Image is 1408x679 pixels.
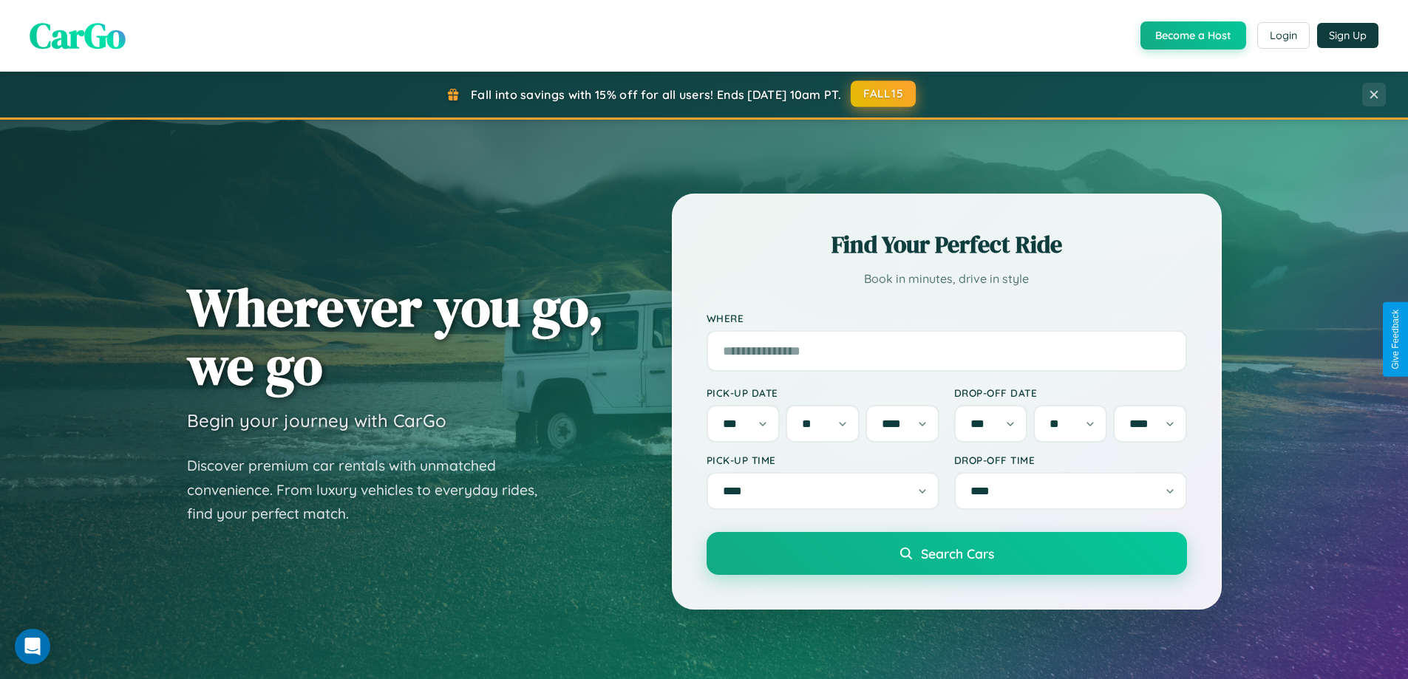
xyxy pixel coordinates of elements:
label: Pick-up Date [707,386,939,399]
div: Open Intercom Messenger [15,629,50,664]
p: Book in minutes, drive in style [707,268,1187,290]
label: Drop-off Date [954,386,1187,399]
h1: Wherever you go, we go [187,278,604,395]
div: Give Feedback [1390,310,1401,369]
h2: Find Your Perfect Ride [707,228,1187,261]
button: Login [1257,22,1310,49]
label: Pick-up Time [707,454,939,466]
label: Where [707,312,1187,324]
button: Search Cars [707,532,1187,575]
button: Sign Up [1317,23,1378,48]
span: Fall into savings with 15% off for all users! Ends [DATE] 10am PT. [471,87,841,102]
p: Discover premium car rentals with unmatched convenience. From luxury vehicles to everyday rides, ... [187,454,557,526]
span: CarGo [30,11,126,60]
span: Search Cars [921,545,994,562]
h3: Begin your journey with CarGo [187,409,446,431]
button: Become a Host [1140,21,1246,50]
label: Drop-off Time [954,454,1187,466]
button: FALL15 [851,81,916,107]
